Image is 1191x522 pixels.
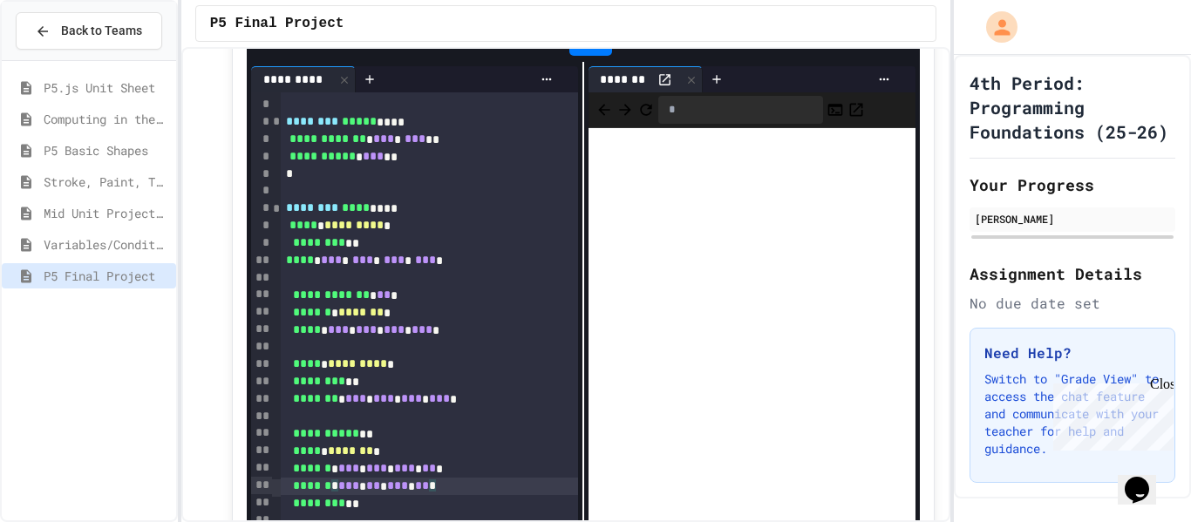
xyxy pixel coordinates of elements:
span: Computing in the Arts [44,110,169,128]
div: [PERSON_NAME] [975,211,1170,227]
span: Mid Unit Project: Creature Art [44,204,169,222]
p: Switch to "Grade View" to access the chat feature and communicate with your teacher for help and ... [984,370,1160,458]
button: Console [827,99,844,120]
span: P5.js Unit Sheet [44,78,169,97]
span: Variables/Conditionals/Animation [44,235,169,254]
h1: 4th Period: Programming Foundations (25-26) [970,71,1175,144]
iframe: chat widget [1046,376,1174,451]
span: P5 Basic Shapes [44,141,169,159]
h2: Your Progress [970,173,1175,197]
h2: Assignment Details [970,261,1175,286]
div: Chat with us now!Close [7,7,120,111]
h3: Need Help? [984,342,1160,363]
button: Back to Teams [16,12,162,50]
span: Back [595,99,613,120]
button: Open in new tab [847,99,865,120]
span: Forward [616,99,634,120]
span: P5 Final Project [44,267,169,285]
span: P5 Final Project [210,13,344,34]
div: No due date set [970,293,1175,314]
button: Refresh [637,99,655,120]
span: Stroke, Paint, Transparency [44,173,169,191]
div: My Account [968,7,1022,47]
span: Back to Teams [61,22,142,40]
iframe: chat widget [1118,452,1174,505]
